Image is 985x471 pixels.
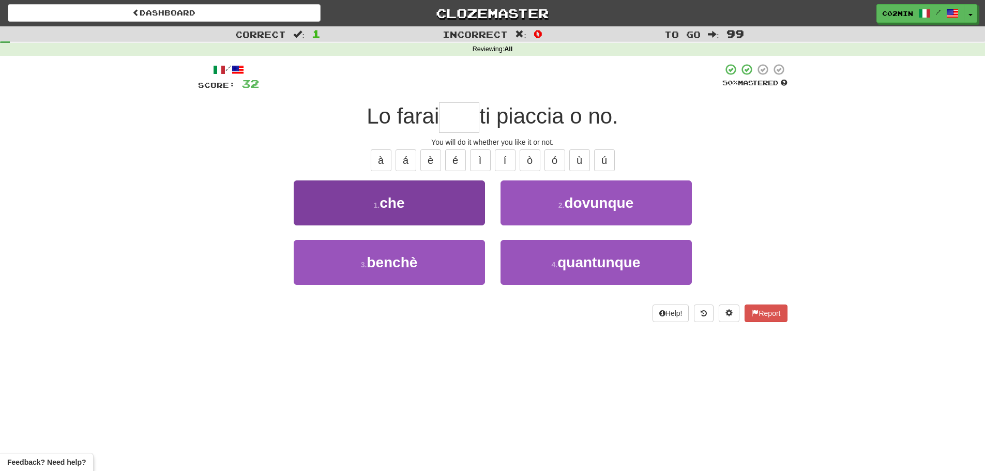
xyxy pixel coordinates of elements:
[557,254,640,270] span: quantunque
[722,79,787,88] div: Mastered
[479,104,618,128] span: ti piaccia o no.
[876,4,964,23] a: c02min /
[552,261,558,269] small: 4 .
[564,195,633,211] span: dovunque
[653,305,689,322] button: Help!
[534,27,542,40] span: 0
[198,137,787,147] div: You will do it whether you like it or not.
[312,27,321,40] span: 1
[198,63,259,76] div: /
[8,4,321,22] a: Dashboard
[367,254,417,270] span: benchè
[722,79,738,87] span: 50 %
[501,240,692,285] button: 4.quantunque
[726,27,744,40] span: 99
[336,4,649,22] a: Clozemaster
[936,8,941,16] span: /
[664,29,701,39] span: To go
[544,149,565,171] button: ó
[882,9,913,18] span: c02min
[594,149,615,171] button: ú
[294,240,485,285] button: 3.benchè
[443,29,508,39] span: Incorrect
[694,305,714,322] button: Round history (alt+y)
[495,149,516,171] button: í
[708,30,719,39] span: :
[504,45,512,53] strong: All
[396,149,416,171] button: á
[367,104,439,128] span: Lo farai
[558,201,565,209] small: 2 .
[198,81,235,89] span: Score:
[7,457,86,467] span: Open feedback widget
[470,149,491,171] button: ì
[445,149,466,171] button: é
[380,195,404,211] span: che
[235,29,286,39] span: Correct
[520,149,540,171] button: ò
[361,261,367,269] small: 3 .
[515,30,526,39] span: :
[420,149,441,171] button: è
[745,305,787,322] button: Report
[371,149,391,171] button: à
[501,180,692,225] button: 2.dovunque
[294,180,485,225] button: 1.che
[374,201,380,209] small: 1 .
[569,149,590,171] button: ù
[241,77,259,90] span: 32
[293,30,305,39] span: :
